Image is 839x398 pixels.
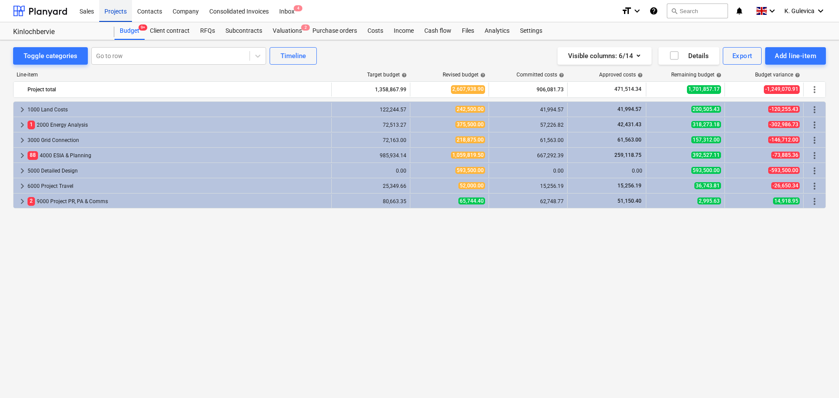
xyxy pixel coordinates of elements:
[195,22,220,40] a: RFQs
[28,151,38,159] span: 88
[367,72,407,78] div: Target budget
[28,197,35,205] span: 2
[768,121,800,128] span: -302,986.73
[492,107,564,113] div: 41,994.57
[517,72,564,78] div: Committed costs
[617,198,642,204] span: 51,150.40
[478,73,485,78] span: help
[697,197,721,204] span: 2,995.63
[145,22,195,40] div: Client contract
[809,166,820,176] span: More actions
[451,85,485,93] span: 2,607,938.90
[335,183,406,189] div: 25,349.66
[307,22,362,40] a: Purchase orders
[335,198,406,204] div: 80,663.35
[24,50,77,62] div: Toggle categories
[659,47,719,65] button: Details
[809,150,820,161] span: More actions
[492,168,564,174] div: 0.00
[687,85,721,93] span: 1,701,857.17
[768,167,800,174] span: -593,500.00
[17,150,28,161] span: keyboard_arrow_right
[455,136,485,143] span: 218,875.00
[335,152,406,159] div: 985,934.14
[443,72,485,78] div: Revised budget
[671,72,721,78] div: Remaining budget
[809,135,820,145] span: More actions
[492,183,564,189] div: 15,256.19
[784,7,815,14] span: K. Gulevica
[492,137,564,143] div: 61,563.00
[558,47,652,65] button: Visible columns:6/14
[28,103,328,117] div: 1000 Land Costs
[400,73,407,78] span: help
[267,22,307,40] a: Valuations2
[281,50,306,62] div: Timeline
[617,183,642,189] span: 15,256.19
[691,167,721,174] span: 593,500.00
[809,196,820,207] span: More actions
[809,181,820,191] span: More actions
[457,22,479,40] a: Files
[451,152,485,159] span: 1,059,819.50
[636,73,643,78] span: help
[691,136,721,143] span: 157,312.00
[492,122,564,128] div: 57,226.82
[419,22,457,40] a: Cash flow
[809,84,820,95] span: More actions
[17,196,28,207] span: keyboard_arrow_right
[809,104,820,115] span: More actions
[767,6,777,16] i: keyboard_arrow_down
[621,6,632,16] i: format_size
[723,47,762,65] button: Export
[28,118,328,132] div: 2000 Energy Analysis
[795,356,839,398] iframe: Chat Widget
[479,22,515,40] a: Analytics
[571,168,642,174] div: 0.00
[632,6,642,16] i: keyboard_arrow_down
[671,7,678,14] span: search
[599,72,643,78] div: Approved costs
[388,22,419,40] a: Income
[17,104,28,115] span: keyboard_arrow_right
[335,168,406,174] div: 0.00
[755,72,800,78] div: Budget variance
[492,198,564,204] div: 62,748.77
[765,47,826,65] button: Add line-item
[335,107,406,113] div: 122,244.57
[458,197,485,204] span: 65,744.40
[714,73,721,78] span: help
[815,6,826,16] i: keyboard_arrow_down
[17,166,28,176] span: keyboard_arrow_right
[28,121,35,129] span: 1
[515,22,548,40] a: Settings
[13,47,88,65] button: Toggle categories
[301,24,310,31] span: 2
[691,152,721,159] span: 392,527.11
[614,152,642,158] span: 259,118.75
[667,3,728,18] button: Search
[768,106,800,113] span: -120,255.43
[809,120,820,130] span: More actions
[220,22,267,40] div: Subcontracts
[764,85,800,93] span: -1,249,070.91
[267,22,307,40] div: Valuations
[793,73,800,78] span: help
[458,182,485,189] span: 52,000.00
[775,50,816,62] div: Add line-item
[28,194,328,208] div: 9000 Project PR, PA & Comms
[13,72,332,78] div: Line-item
[649,6,658,16] i: Knowledge base
[617,106,642,112] span: 41,994.57
[270,47,317,65] button: Timeline
[455,167,485,174] span: 593,500.00
[771,152,800,159] span: -73,885.36
[362,22,388,40] a: Costs
[691,106,721,113] span: 200,505.43
[17,120,28,130] span: keyboard_arrow_right
[335,122,406,128] div: 72,513.27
